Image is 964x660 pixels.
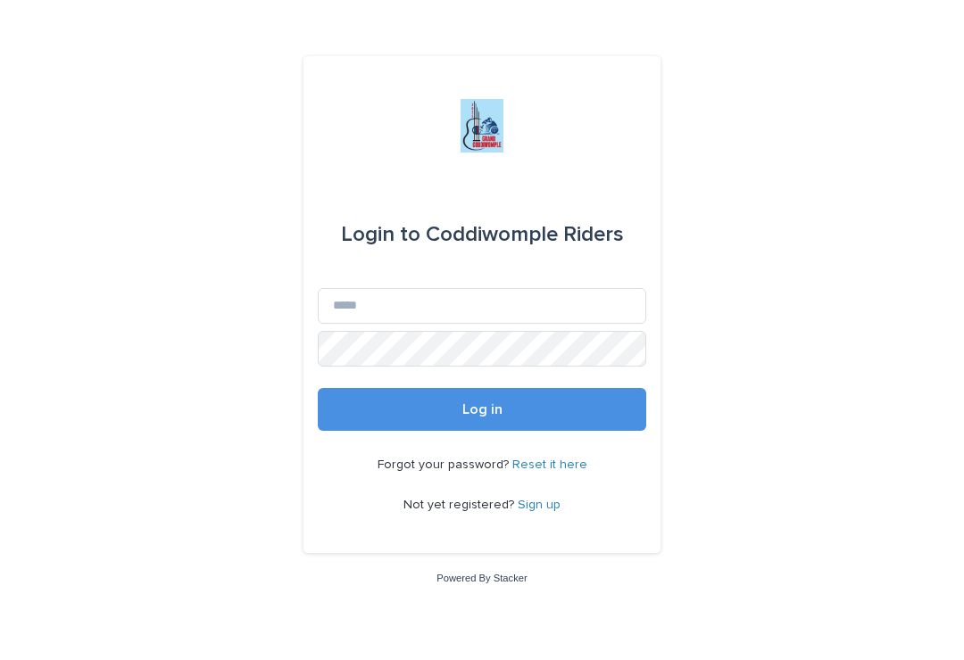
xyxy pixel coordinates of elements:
div: Coddiwomple Riders [341,210,624,260]
a: Powered By Stacker [436,573,527,583]
span: Log in [462,402,503,417]
img: jxsLJbdS1eYBI7rVAS4p [461,99,503,153]
span: Not yet registered? [403,499,518,511]
a: Reset it here [512,458,587,471]
span: Login to [341,224,420,245]
button: Log in [318,388,646,431]
a: Sign up [518,499,561,511]
span: Forgot your password? [378,458,512,471]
